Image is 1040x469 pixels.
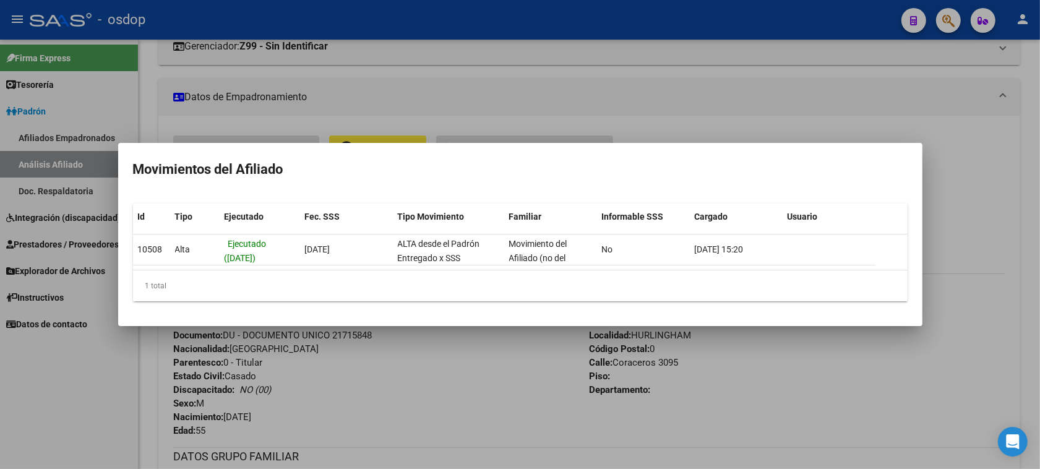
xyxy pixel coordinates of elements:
[998,427,1028,457] div: Open Intercom Messenger
[133,204,170,230] datatable-header-cell: Id
[138,244,163,254] span: 10508
[602,244,613,254] span: No
[133,158,908,181] h2: Movimientos del Afiliado
[225,212,264,222] span: Ejecutado
[788,212,818,222] span: Usuario
[509,212,542,222] span: Familiar
[504,204,597,230] datatable-header-cell: Familiar
[300,204,393,230] datatable-header-cell: Fec. SSS
[602,212,664,222] span: Informable SSS
[695,212,728,222] span: Cargado
[138,212,145,222] span: Id
[509,239,567,277] span: Movimiento del Afiliado (no del grupo)
[175,244,191,254] span: Alta
[597,204,690,230] datatable-header-cell: Informable SSS
[175,212,193,222] span: Tipo
[690,204,783,230] datatable-header-cell: Cargado
[220,204,300,230] datatable-header-cell: Ejecutado
[170,204,220,230] datatable-header-cell: Tipo
[695,244,744,254] span: [DATE] 15:20
[305,244,330,254] span: [DATE]
[783,204,875,230] datatable-header-cell: Usuario
[398,239,480,263] span: ALTA desde el Padrón Entregado x SSS
[305,212,340,222] span: Fec. SSS
[393,204,504,230] datatable-header-cell: Tipo Movimiento
[398,212,465,222] span: Tipo Movimiento
[133,270,908,301] div: 1 total
[225,239,267,263] span: Ejecutado ([DATE])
